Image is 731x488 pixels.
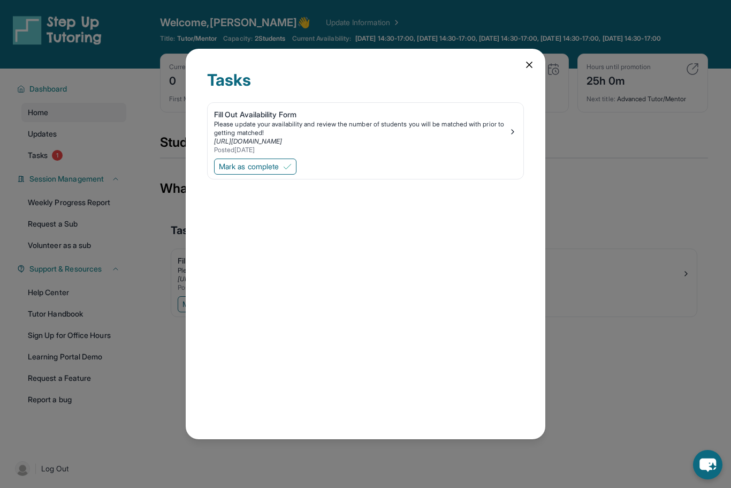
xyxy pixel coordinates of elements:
span: Mark as complete [219,161,279,172]
button: chat-button [693,450,722,479]
a: [URL][DOMAIN_NAME] [214,137,282,145]
div: Posted [DATE] [214,146,508,154]
div: Tasks [207,70,524,102]
img: Mark as complete [283,162,292,171]
div: Please update your availability and review the number of students you will be matched with prior ... [214,120,508,137]
a: Fill Out Availability FormPlease update your availability and review the number of students you w... [208,103,523,156]
button: Mark as complete [214,159,296,175]
div: Fill Out Availability Form [214,109,508,120]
